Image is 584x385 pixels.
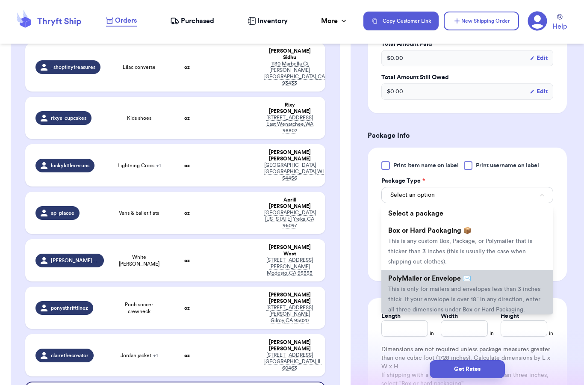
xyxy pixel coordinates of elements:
span: Select a package [388,210,443,217]
span: White [PERSON_NAME] [114,254,164,267]
span: Select an option [390,191,435,199]
span: rixys_cupcakes [51,115,86,121]
span: Lightning Crocs [118,162,161,169]
strong: oz [184,163,190,168]
label: Total Amount Paid [381,40,553,48]
span: Box or Hard Packaging 📦 [388,227,472,234]
span: Orders [115,15,137,26]
span: Print item name on label [393,161,459,170]
a: Purchased [170,16,214,26]
button: Edit [530,54,548,62]
button: Get Rates [430,360,505,378]
a: Orders [106,15,137,27]
strong: oz [184,258,190,263]
div: [PERSON_NAME] [PERSON_NAME] [264,339,315,352]
span: + 1 [156,163,161,168]
button: Select an option [381,187,553,203]
div: [PERSON_NAME] Sidhu [264,48,315,61]
span: Pooh soccer crewneck [114,301,164,315]
label: Length [381,312,401,320]
button: Edit [530,87,548,96]
button: Copy Customer Link [363,12,439,30]
div: Rixy [PERSON_NAME] [264,102,315,115]
label: Package Type [381,177,425,185]
label: Total Amount Still Owed [381,73,553,82]
div: [PERSON_NAME] [PERSON_NAME] [264,292,315,305]
strong: oz [184,65,190,70]
strong: oz [184,305,190,311]
strong: oz [184,353,190,358]
div: [PERSON_NAME] West [264,244,315,257]
span: $ 0.00 [387,54,403,62]
span: in [490,330,494,337]
span: Kids shoes [127,115,151,121]
span: _shoptinytreasures [51,64,95,71]
span: Vans & ballet flats [119,210,159,216]
span: This is only for mailers and envelopes less than 3 inches thick. If your envelope is over 18” in ... [388,286,540,313]
strong: oz [184,115,190,121]
span: Help [552,21,567,32]
div: More [321,16,348,26]
span: clairethecreator [51,352,88,359]
span: luckylittlereruns [51,162,89,169]
strong: oz [184,210,190,216]
a: Inventory [248,16,288,26]
span: ap_placee [51,210,74,216]
label: Height [501,312,519,320]
h3: Package Info [368,130,567,141]
span: This is any custom Box, Package, or Polymailer that is thicker than 3 inches (this is usually the... [388,238,532,265]
div: [PERSON_NAME] [PERSON_NAME] [264,149,315,162]
span: [PERSON_NAME].[PERSON_NAME] [51,257,99,264]
span: Inventory [257,16,288,26]
a: Help [552,14,567,32]
span: Jordan jacket [121,352,158,359]
span: Purchased [181,16,214,26]
span: in [430,330,434,337]
span: + 1 [153,353,158,358]
span: in [549,330,553,337]
label: Width [441,312,458,320]
span: PolyMailer or Envelope ✉️ [388,275,471,282]
span: ponysthriftfinez [51,305,88,311]
div: Aprill [PERSON_NAME] [264,197,315,210]
span: Print username on label [476,161,539,170]
span: Lilac converse [123,64,156,71]
span: $ 0.00 [387,87,403,96]
button: New Shipping Order [444,12,519,30]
